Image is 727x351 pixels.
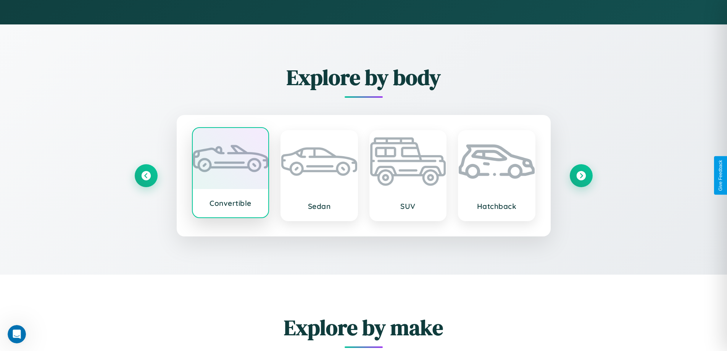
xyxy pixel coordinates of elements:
[378,202,438,211] h3: SUV
[289,202,350,211] h3: Sedan
[466,202,527,211] h3: Hatchback
[135,63,593,92] h2: Explore by body
[135,313,593,342] h2: Explore by make
[8,325,26,343] iframe: Intercom live chat
[200,199,261,208] h3: Convertible
[718,160,723,191] div: Give Feedback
